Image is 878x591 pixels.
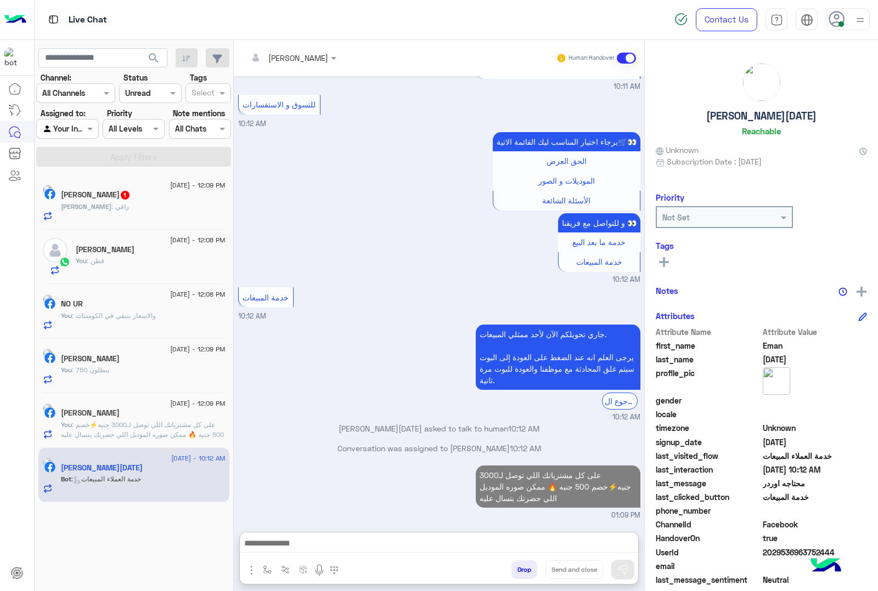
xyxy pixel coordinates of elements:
a: Contact Us [696,8,757,31]
img: defaultAdmin.png [43,238,67,263]
button: Drop [511,560,537,579]
img: tab [801,14,813,26]
span: 10:12 AM [508,424,539,433]
img: send attachment [245,564,258,577]
span: null [763,505,868,516]
span: [DATE] - 12:09 PM [170,344,225,354]
span: على كل مشترياتك اللي توصل لـ3000 جنيه⚡خصم 500 جنيه 🔥 ممكن صوره الموديل اللي حضرتك بتسال عليه [61,420,224,439]
span: [DATE] - 12:09 PM [170,399,225,408]
img: make a call [330,566,339,575]
label: Assigned to: [41,107,86,119]
span: You [61,420,72,429]
p: 20/8/2025, 10:12 AM [476,325,640,390]
h5: Ibrahim Al Malaki [61,190,131,200]
span: Unknown [656,144,699,156]
div: الرجوع ال Bot [602,393,638,410]
p: Live Chat [69,13,107,27]
h5: NO UR [61,299,83,309]
span: خدمة العملاء المبيعات [763,450,868,462]
span: 2025-04-11T19:23:07.133Z [763,436,868,448]
img: WhatsApp [59,257,70,268]
h5: Eslam Ashraf [76,245,134,254]
span: 1 [121,191,130,200]
img: Trigger scenario [281,565,290,574]
label: Status [123,72,148,83]
span: email [656,560,761,572]
h5: محمد ناصر الدنديطي [61,354,120,363]
span: timezone [656,422,761,434]
span: بنطلون 750 [72,366,109,374]
span: للتسوق و الاستفسارات [243,100,316,109]
img: picture [43,458,53,468]
span: 10:11 AM [614,82,640,92]
img: send voice note [313,564,326,577]
button: create order [295,560,313,578]
span: UserId [656,547,761,558]
label: Channel: [41,72,71,83]
span: : خدمة العملاء المبيعات [71,475,141,483]
span: [DATE] - 12:08 PM [170,235,225,245]
p: 20/8/2025, 10:12 AM [493,132,640,151]
img: picture [763,367,790,395]
span: خدمة المبيعات [763,491,868,503]
span: ChannelId [656,519,761,530]
h6: Tags [656,241,867,251]
span: null [763,395,868,406]
img: Facebook [44,189,55,200]
span: Bot [61,475,71,483]
span: HandoverOn [656,532,761,544]
label: Tags [190,72,207,83]
p: Conversation was assigned to [PERSON_NAME] [238,442,640,454]
span: last_message [656,478,761,489]
span: Attribute Value [763,326,868,338]
span: true [763,532,868,544]
a: tab [766,8,787,31]
span: locale [656,408,761,420]
span: phone_number [656,505,761,516]
img: tab [47,13,60,26]
span: [PERSON_NAME] [61,202,111,211]
img: profile [853,13,867,27]
h6: Notes [656,286,678,295]
img: send message [617,564,628,575]
span: 10:12 AM [612,275,640,285]
span: والاسعار بتبقي في الكومنتات [72,311,156,320]
span: Subscription Date : [DATE] [667,156,762,167]
img: 713415422032625 [4,48,24,67]
button: Apply Filters [36,147,231,167]
h6: Attributes [656,311,695,321]
span: last_message_sentiment [656,574,761,586]
img: Facebook [44,462,55,473]
p: [PERSON_NAME][DATE] asked to talk to human [238,423,640,434]
img: select flow [263,565,272,574]
span: first_name [656,340,761,351]
h6: Reachable [742,126,781,136]
img: picture [43,404,53,413]
span: Eman [763,340,868,351]
img: picture [43,185,53,195]
span: last_interaction [656,464,761,475]
span: last_visited_flow [656,450,761,462]
img: picture [743,64,780,101]
span: last_clicked_button [656,491,761,503]
img: add [857,287,866,297]
span: خدمة المبيعات [576,257,622,266]
span: راقي [111,202,129,211]
img: Logo [4,8,26,31]
span: You [61,311,72,320]
span: signup_date [656,436,761,448]
img: Facebook [44,298,55,309]
img: Facebook [44,407,55,418]
img: picture [43,294,53,304]
span: 0 [763,574,868,586]
span: [DATE] - 12:09 PM [170,180,225,190]
small: Human Handover [569,54,615,62]
span: 10:12 AM [510,444,541,453]
span: [DATE] - 10:12 AM [171,453,225,463]
span: Attribute Name [656,326,761,338]
p: 20/8/2025, 10:12 AM [558,213,640,232]
span: الحق العرض [547,156,587,166]
span: 0 [763,519,868,530]
img: picture [43,349,53,359]
span: الموديلات و الصور [538,176,595,185]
